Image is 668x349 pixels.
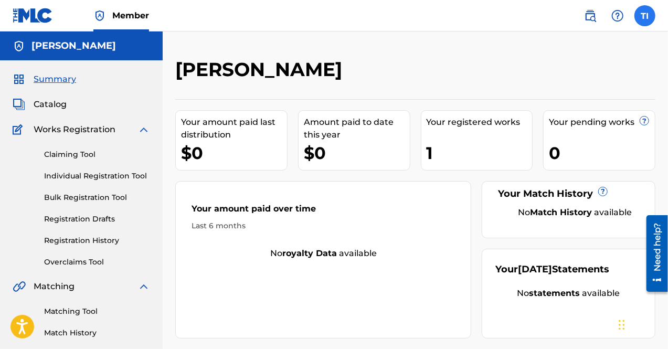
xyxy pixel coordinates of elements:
div: No available [508,206,642,219]
a: Matching Tool [44,306,150,317]
div: Your Statements [495,262,609,277]
a: Bulk Registration Tool [44,192,150,203]
div: 1 [427,141,533,165]
span: Catalog [34,98,67,111]
img: Accounts [13,40,25,52]
span: [DATE] [518,263,552,275]
div: Help [607,5,628,26]
div: Your registered works [427,116,533,129]
div: Your pending works [549,116,655,129]
div: Last 6 months [192,220,455,231]
a: Claiming Tool [44,149,150,160]
a: Registration Drafts [44,214,150,225]
iframe: Resource Center [639,211,668,296]
a: Public Search [580,5,601,26]
img: search [584,9,597,22]
span: ? [599,187,607,196]
img: expand [137,123,150,136]
iframe: Chat Widget [616,299,668,349]
img: Works Registration [13,123,26,136]
h2: [PERSON_NAME] [175,58,347,81]
span: Works Registration [34,123,115,136]
div: Drag [619,309,625,341]
strong: statements [529,288,580,298]
span: Summary [34,73,76,86]
div: 0 [549,141,655,165]
span: Matching [34,280,75,293]
a: Individual Registration Tool [44,171,150,182]
div: Your amount paid over time [192,203,455,220]
strong: Match History [531,207,592,217]
img: Catalog [13,98,25,111]
a: SummarySummary [13,73,76,86]
div: $0 [181,141,287,165]
div: Your amount paid last distribution [181,116,287,141]
div: User Menu [634,5,655,26]
a: Registration History [44,235,150,246]
a: Overclaims Tool [44,257,150,268]
span: Member [112,9,149,22]
div: $0 [304,141,410,165]
img: MLC Logo [13,8,53,23]
img: Matching [13,280,26,293]
h5: Tinuade Ilesanmi [31,40,116,52]
div: No available [495,287,642,300]
div: No available [176,247,471,260]
img: Summary [13,73,25,86]
div: Amount paid to date this year [304,116,410,141]
span: ? [640,117,649,125]
a: CatalogCatalog [13,98,67,111]
a: Match History [44,327,150,339]
strong: royalty data [282,248,337,258]
img: expand [137,280,150,293]
img: Top Rightsholder [93,9,106,22]
div: Your Match History [495,187,642,201]
img: help [611,9,624,22]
